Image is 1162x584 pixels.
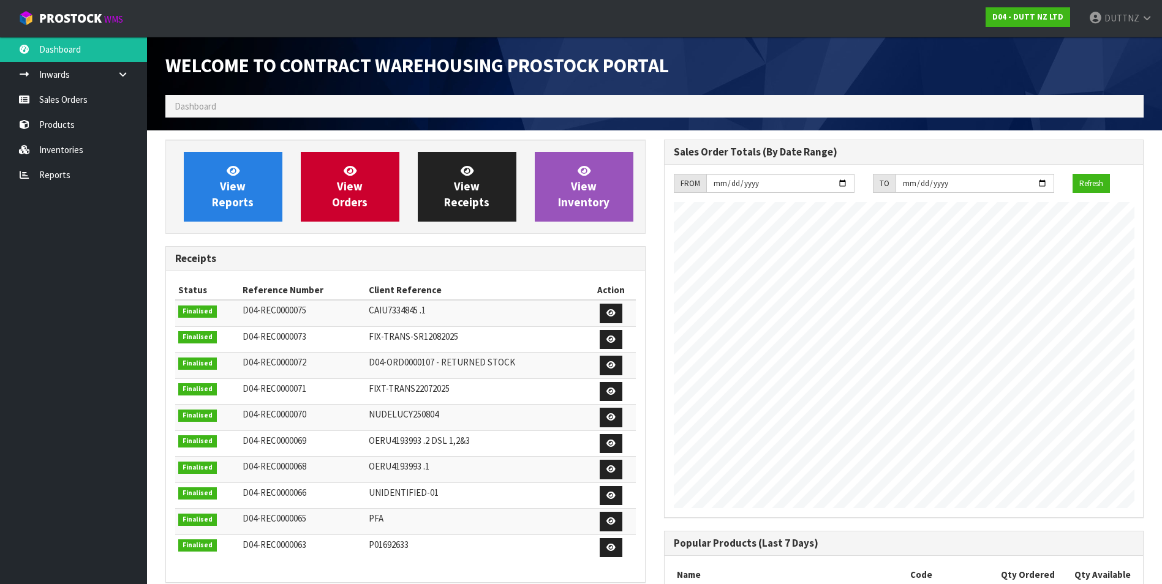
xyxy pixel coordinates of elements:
[240,280,366,300] th: Reference Number
[1073,174,1110,193] button: Refresh
[369,383,450,394] span: FIXT-TRANS22072025
[369,435,470,446] span: OERU4193993 .2 DSL 1,2&3
[212,163,254,209] span: View Reports
[1104,12,1139,24] span: DUTTNZ
[369,408,439,420] span: NUDELUCY250804
[243,304,306,316] span: D04-REC0000075
[175,280,240,300] th: Status
[104,13,123,25] small: WMS
[587,280,636,300] th: Action
[243,383,306,394] span: D04-REC0000071
[369,512,383,524] span: PFA
[178,462,217,474] span: Finalised
[18,10,34,26] img: cube-alt.png
[369,487,439,498] span: UNIDENTIFIED-01
[332,163,368,209] span: View Orders
[243,331,306,342] span: D04-REC0000073
[418,152,516,222] a: ViewReceipts
[369,539,409,550] span: P01692633
[175,253,636,264] h3: Receipts
[178,514,217,526] span: Finalised
[873,174,896,193] div: TO
[366,280,587,300] th: Client Reference
[39,10,102,26] span: ProStock
[369,304,426,316] span: CAIU7334845 .1
[165,53,669,78] span: Welcome to Contract Warehousing ProStock Portal
[184,152,282,222] a: ViewReports
[992,12,1063,22] strong: D04 - DUTT NZ LTD
[175,100,216,112] span: Dashboard
[178,435,217,447] span: Finalised
[558,163,609,209] span: View Inventory
[674,537,1134,549] h3: Popular Products (Last 7 Days)
[178,331,217,343] span: Finalised
[674,174,706,193] div: FROM
[243,487,306,498] span: D04-REC0000066
[369,331,458,342] span: FIX-TRANS-SR12082025
[243,408,306,420] span: D04-REC0000070
[178,539,217,552] span: Finalised
[535,152,633,222] a: ViewInventory
[178,410,217,422] span: Finalised
[178,383,217,395] span: Finalised
[369,460,429,472] span: OERU4193993 .1
[444,163,489,209] span: View Receipts
[178,487,217,500] span: Finalised
[674,146,1134,158] h3: Sales Order Totals (By Date Range)
[243,460,306,472] span: D04-REC0000068
[369,356,515,368] span: D04-ORD0000107 - RETURNED STOCK
[243,356,306,368] span: D04-REC0000072
[243,539,306,550] span: D04-REC0000063
[301,152,399,222] a: ViewOrders
[243,435,306,446] span: D04-REC0000069
[178,305,217,318] span: Finalised
[243,512,306,524] span: D04-REC0000065
[178,358,217,370] span: Finalised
